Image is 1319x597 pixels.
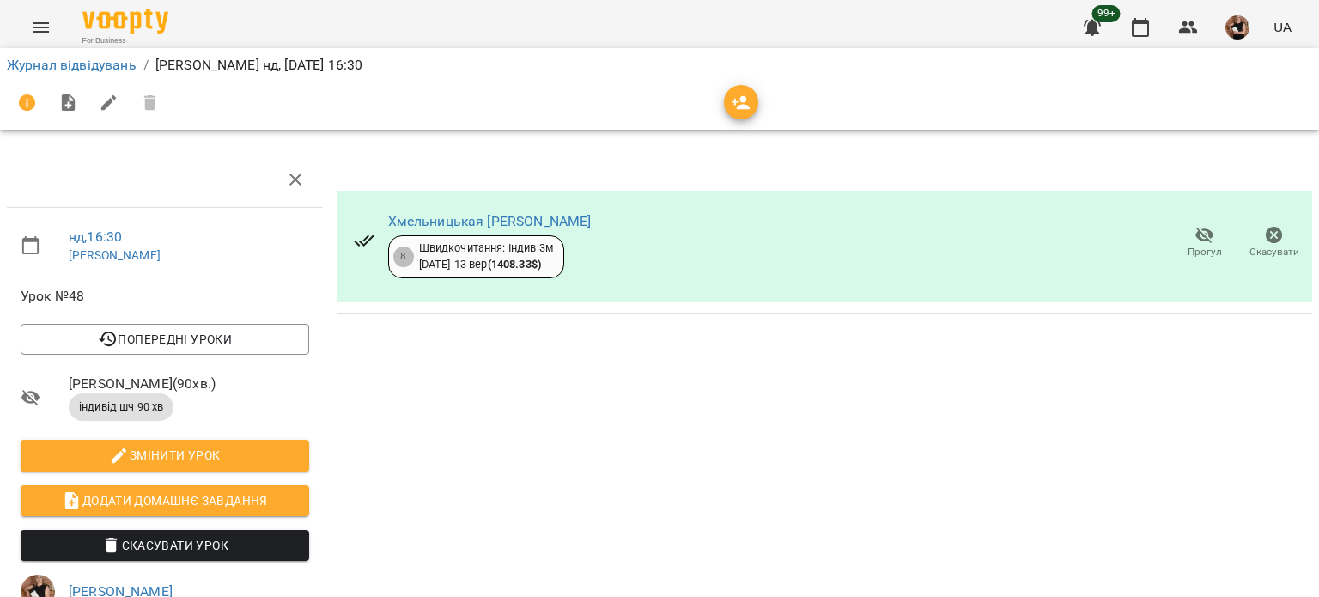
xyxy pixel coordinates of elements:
[7,57,137,73] a: Журнал відвідувань
[388,213,592,229] a: Хмельницькая [PERSON_NAME]
[21,7,62,48] button: Menu
[1273,18,1292,36] span: UA
[1225,15,1249,40] img: 5944c1aeb726a5a997002a54cb6a01a3.jpg
[21,286,309,307] span: Урок №48
[1092,5,1121,22] span: 99+
[69,248,161,262] a: [PERSON_NAME]
[82,9,168,34] img: Voopty Logo
[82,35,168,46] span: For Business
[1249,245,1299,259] span: Скасувати
[155,55,362,76] p: [PERSON_NAME] нд, [DATE] 16:30
[393,247,414,267] div: 8
[34,490,295,511] span: Додати домашнє завдання
[419,241,553,272] div: Швидкочитання: Індив 3м [DATE] - 13 вер
[143,55,149,76] li: /
[1170,219,1239,267] button: Прогул
[34,445,295,466] span: Змінити урок
[69,399,173,415] span: індивід шч 90 хв
[34,329,295,350] span: Попередні уроки
[69,228,122,245] a: нд , 16:30
[488,258,542,271] b: ( 1408.33 $ )
[21,530,309,561] button: Скасувати Урок
[7,55,1312,76] nav: breadcrumb
[21,485,309,516] button: Додати домашнє завдання
[34,535,295,556] span: Скасувати Урок
[1239,219,1309,267] button: Скасувати
[1267,11,1298,43] button: UA
[69,374,309,394] span: [PERSON_NAME] ( 90 хв. )
[21,324,309,355] button: Попередні уроки
[1188,245,1222,259] span: Прогул
[21,440,309,471] button: Змінити урок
